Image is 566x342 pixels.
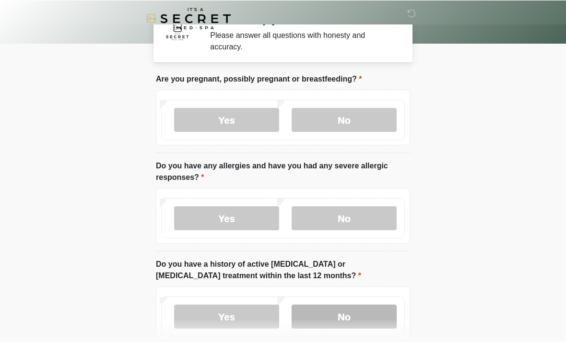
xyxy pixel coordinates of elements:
label: Do you have a history of active [MEDICAL_DATA] or [MEDICAL_DATA] treatment within the last 12 mon... [156,258,410,281]
label: No [292,107,397,131]
div: Please answer all questions with honesty and accuracy. [210,29,396,52]
label: Yes [174,304,279,328]
label: Yes [174,107,279,131]
label: Yes [174,206,279,230]
label: Are you pregnant, possibly pregnant or breastfeeding? [156,73,362,84]
img: It's A Secret Med Spa Logo [146,7,231,29]
label: No [292,304,397,328]
label: No [292,206,397,230]
label: Do you have any allergies and have you had any severe allergic responses? [156,160,410,183]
